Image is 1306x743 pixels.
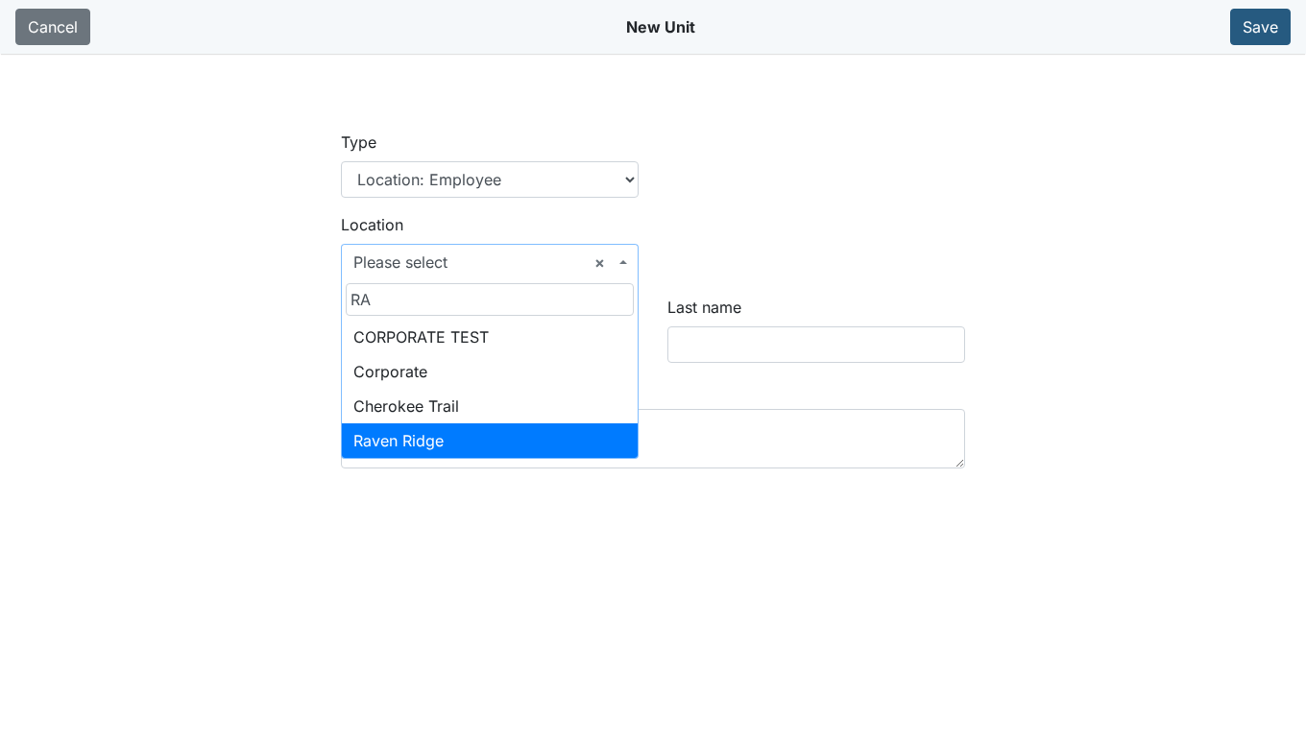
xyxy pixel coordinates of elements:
[626,8,695,46] div: New Unit
[667,296,741,319] label: Last name
[1230,9,1291,45] button: Save
[342,423,638,458] li: Raven Ridge
[341,244,639,280] span: Please select
[341,213,403,236] label: Location
[342,389,638,423] li: Cherokee Trail
[353,251,615,274] span: Please select
[594,251,605,274] span: Remove all items
[342,354,638,389] li: Corporate
[15,9,90,45] a: Cancel
[342,320,638,354] li: CORPORATE TEST
[341,131,376,154] label: Type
